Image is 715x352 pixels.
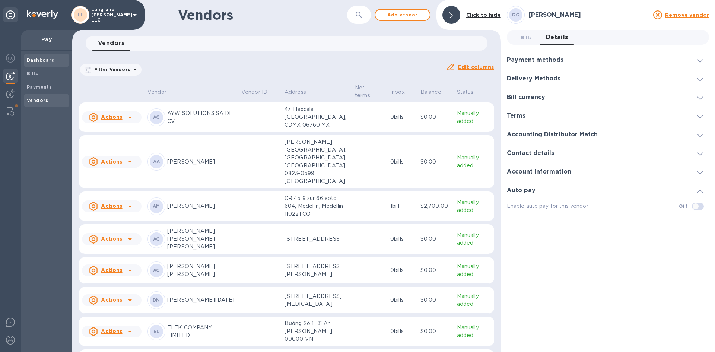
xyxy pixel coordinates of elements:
b: AM [153,203,160,209]
p: Inbox [390,88,405,96]
p: Manually added [457,199,491,214]
h3: Account Information [507,168,571,175]
h3: Contact details [507,150,554,157]
b: LL [77,12,84,18]
p: 47 Tlaxcala, [GEOGRAPHIC_DATA], CDMX 06760 MX [285,105,349,129]
p: Filter Vendors [91,66,130,73]
h3: Terms [507,112,525,120]
u: Actions [101,236,122,242]
b: DN [153,297,160,303]
p: AYW SOLUTIONS SA DE CV [167,110,235,125]
p: Lang and [PERSON_NAME] LLC [91,7,128,23]
p: Đường Số 1, Dĩ An, [PERSON_NAME] 00000 VN [285,320,349,343]
b: Bills [27,71,38,76]
b: AA [153,159,160,164]
b: EL [153,329,160,334]
p: [PERSON_NAME] [167,158,235,166]
u: Actions [101,159,122,165]
p: 1 bill [390,202,414,210]
b: AC [153,114,160,120]
p: [PERSON_NAME][GEOGRAPHIC_DATA], [GEOGRAPHIC_DATA], [GEOGRAPHIC_DATA] 0823-0599 [GEOGRAPHIC_DATA] [285,138,349,185]
b: AC [153,267,160,273]
h1: Vendors [178,7,332,23]
b: Vendors [27,98,48,103]
p: [PERSON_NAME] [167,202,235,210]
b: Payments [27,84,52,90]
p: Vendor [147,88,166,96]
p: Net terms [355,84,375,99]
u: Actions [101,297,122,303]
b: AC [153,236,160,242]
p: Manually added [457,110,491,125]
p: $0.00 [420,266,451,274]
p: 0 bills [390,235,414,243]
p: $0.00 [420,296,451,304]
p: [PERSON_NAME] [PERSON_NAME] [167,263,235,278]
button: Add vendor [375,9,430,21]
u: Actions [101,328,122,334]
img: Logo [27,10,58,19]
p: Manually added [457,231,491,247]
span: Vendor ID [241,88,277,96]
b: GG [512,12,519,18]
p: $0.00 [420,158,451,166]
h3: Payment methods [507,57,563,64]
b: Off [679,203,687,209]
p: CR 45 9 sur 66 apto 604, Medellin, Medellin 110221 CO [285,194,349,218]
p: [PERSON_NAME] [PERSON_NAME] [PERSON_NAME] [167,227,235,251]
p: Pay [27,36,66,43]
span: Inbox [390,88,414,96]
p: 0 bills [390,113,414,121]
p: 0 bills [390,158,414,166]
p: Vendor ID [241,88,267,96]
u: Actions [101,114,122,120]
p: $0.00 [420,235,451,243]
p: Manually added [457,324,491,339]
h3: [PERSON_NAME] [528,12,649,19]
span: Add vendor [381,10,424,19]
u: Remove vendor [665,12,709,18]
p: [STREET_ADDRESS][MEDICAL_DATA] [285,292,349,308]
h3: Auto pay [507,187,536,194]
span: Balance [420,88,451,96]
span: Net terms [355,84,384,99]
p: $2,700.00 [420,202,451,210]
p: Status [457,88,474,96]
p: 0 bills [390,327,414,335]
span: Address [285,88,316,96]
u: Actions [101,267,122,273]
span: Bills [521,34,532,41]
img: Foreign exchange [6,54,15,63]
p: Manually added [457,292,491,308]
h3: Delivery Methods [507,75,560,82]
h3: Accounting Distributor Match [507,131,598,138]
p: ELEK COMPANY LIMITED [167,324,235,339]
b: Dashboard [27,57,55,63]
p: [STREET_ADDRESS][PERSON_NAME] [285,263,349,278]
p: Manually added [457,154,491,169]
span: Details [546,32,568,42]
p: [PERSON_NAME][DATE] [167,296,235,304]
p: $0.00 [420,327,451,335]
b: Click to hide [466,12,501,18]
p: $0.00 [420,113,451,121]
p: [STREET_ADDRESS] [285,235,349,243]
u: Actions [101,203,122,209]
u: Edit columns [458,64,494,70]
p: 0 bills [390,266,414,274]
p: Enable auto pay for this vendor [507,202,679,210]
p: Manually added [457,263,491,278]
p: Balance [420,88,441,96]
p: Address [285,88,306,96]
span: Vendor [147,88,176,96]
p: 0 bills [390,296,414,304]
h3: Bill currency [507,94,545,101]
span: Vendors [98,38,124,48]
